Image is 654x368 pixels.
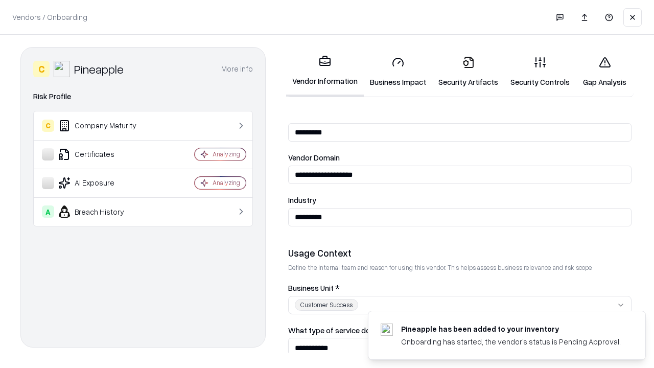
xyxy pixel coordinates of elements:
[295,299,358,311] div: Customer Success
[74,61,124,77] div: Pineapple
[288,247,632,259] div: Usage Context
[576,48,634,96] a: Gap Analysis
[288,154,632,162] label: Vendor Domain
[432,48,504,96] a: Security Artifacts
[213,150,240,158] div: Analyzing
[221,60,253,78] button: More info
[286,47,364,97] a: Vendor Information
[42,205,54,218] div: A
[42,120,164,132] div: Company Maturity
[288,196,632,204] label: Industry
[364,48,432,96] a: Business Impact
[54,61,70,77] img: Pineapple
[42,120,54,132] div: C
[213,178,240,187] div: Analyzing
[288,263,632,272] p: Define the internal team and reason for using this vendor. This helps assess business relevance a...
[288,284,632,292] label: Business Unit *
[401,336,621,347] div: Onboarding has started, the vendor's status is Pending Approval.
[33,90,253,103] div: Risk Profile
[33,61,50,77] div: C
[401,324,621,334] div: Pineapple has been added to your inventory
[42,177,164,189] div: AI Exposure
[42,205,164,218] div: Breach History
[504,48,576,96] a: Security Controls
[288,327,632,334] label: What type of service does the vendor provide? *
[381,324,393,336] img: pineappleenergy.com
[12,12,87,22] p: Vendors / Onboarding
[42,148,164,160] div: Certificates
[288,296,632,314] button: Customer Success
